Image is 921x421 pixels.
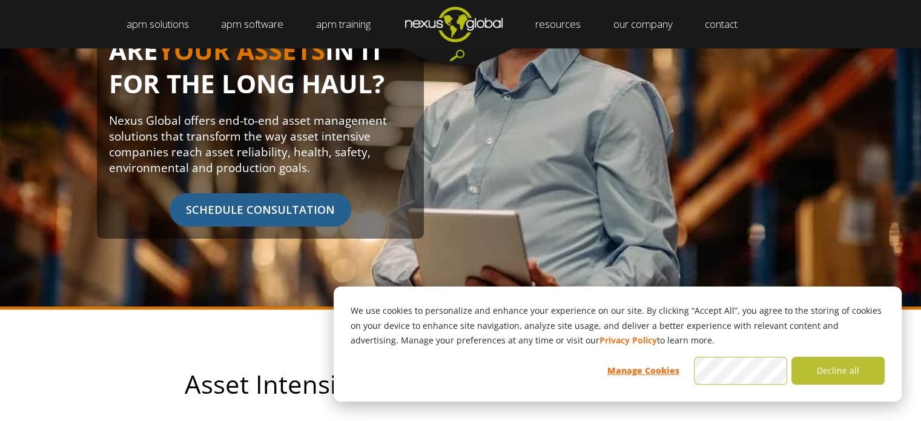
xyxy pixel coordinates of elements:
button: Manage Cookies [596,357,690,385]
a: Privacy Policy [599,333,657,348]
h2: Asset Intensive Companies Trust Nexus Global [67,370,854,398]
p: We use cookies to personalize and enhance your experience on our site. By clicking “Accept All”, ... [351,303,885,348]
div: Cookie banner [334,287,902,402]
span: SCHEDULE CONSULTATION [170,193,351,227]
span: YOUR ASSETS [158,33,325,67]
p: Nexus Global offers end-to-end asset management solutions that transform the way asset intensive ... [109,113,412,176]
h1: ARE IN IT FOR THE LONG HAUL? [109,34,412,113]
button: Accept all [694,357,787,385]
button: Decline all [791,357,885,385]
